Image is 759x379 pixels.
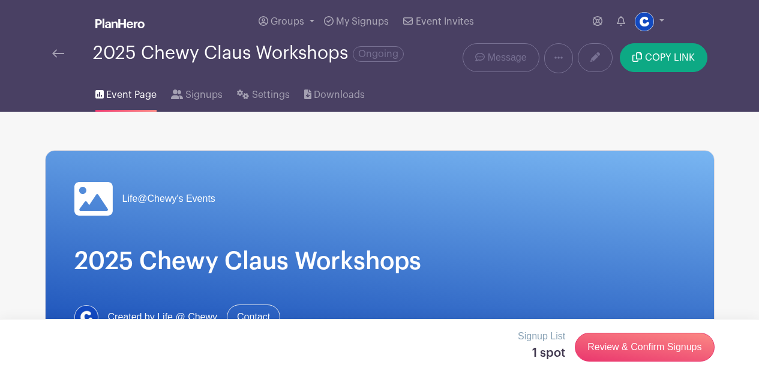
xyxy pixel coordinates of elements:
span: Signups [185,88,223,102]
a: Settings [237,73,289,112]
a: Review & Confirm Signups [575,333,714,362]
a: Event Page [95,73,157,112]
span: Event Invites [416,17,474,26]
h5: 1 spot [518,346,565,360]
span: Event Page [106,88,157,102]
span: My Signups [336,17,389,26]
p: Signup List [518,329,565,344]
a: Signups [171,73,223,112]
span: COPY LINK [645,53,695,62]
span: Groups [271,17,304,26]
span: Ongoing [353,46,404,62]
a: Downloads [304,73,365,112]
a: Message [463,43,539,72]
span: Downloads [314,88,365,102]
div: 2025 Chewy Claus Workshops [93,43,404,63]
img: back-arrow-29a5d9b10d5bd6ae65dc969a981735edf675c4d7a1fe02e03b50dbd4ba3cdb55.svg [52,49,64,58]
img: 1629734264472.jfif [74,305,98,329]
span: Created by Life @ Chewy [108,310,218,324]
span: Settings [252,88,290,102]
img: logo_white-6c42ec7e38ccf1d336a20a19083b03d10ae64f83f12c07503d8b9e83406b4c7d.svg [95,19,145,28]
span: Life@Chewy's Events [122,192,215,206]
a: Contact [227,305,280,330]
button: COPY LINK [620,43,707,72]
img: 1629734264472.jfif [635,12,654,31]
h1: 2025 Chewy Claus Workshops [74,247,685,276]
span: Message [488,50,527,65]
